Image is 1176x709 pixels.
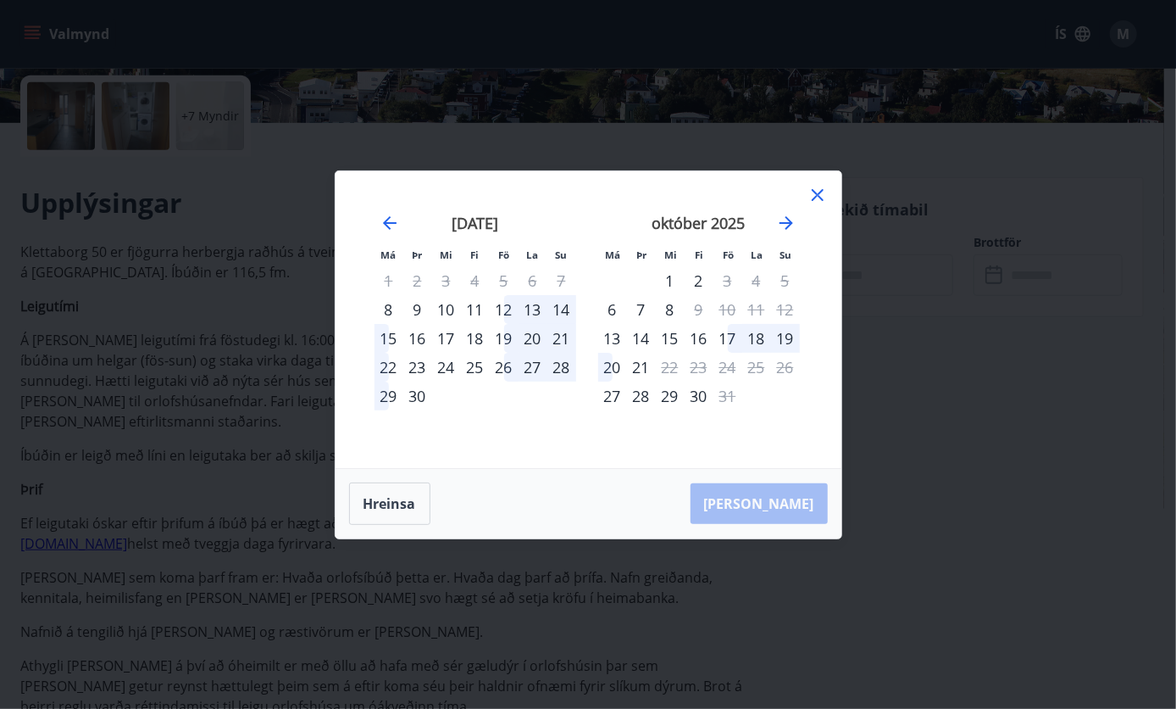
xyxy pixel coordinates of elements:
[627,295,656,324] td: Choose þriðjudagur, 7. október 2025 as your check-in date. It’s available.
[627,382,656,410] td: Choose þriðjudagur, 28. október 2025 as your check-in date. It’s available.
[685,266,713,295] td: Choose fimmtudagur, 2. október 2025 as your check-in date. It’s available.
[547,295,576,324] div: 14
[461,353,490,382] td: Choose fimmtudagur, 25. september 2025 as your check-in date. It’s available.
[490,266,519,295] td: Not available. föstudagur, 5. september 2025
[742,324,771,353] td: Choose laugardagur, 18. október 2025 as your check-in date. It’s available.
[403,382,432,410] div: 30
[637,248,647,261] small: Þr
[432,353,461,382] td: Choose miðvikudagur, 24. september 2025 as your check-in date. It’s available.
[723,248,734,261] small: Fö
[374,295,403,324] div: Aðeins innritun í boði
[403,295,432,324] td: Choose þriðjudagur, 9. september 2025 as your check-in date. It’s available.
[519,266,547,295] td: Not available. laugardagur, 6. september 2025
[656,324,685,353] td: Choose miðvikudagur, 15. október 2025 as your check-in date. It’s available.
[664,248,677,261] small: Mi
[547,353,576,382] td: Choose sunnudagur, 28. september 2025 as your check-in date. It’s available.
[598,324,627,353] div: Aðeins innritun í boði
[374,353,403,382] td: Choose mánudagur, 22. september 2025 as your check-in date. It’s available.
[403,382,432,410] td: Choose þriðjudagur, 30. september 2025 as your check-in date. It’s available.
[403,266,432,295] td: Not available. þriðjudagur, 2. september 2025
[461,295,490,324] td: Choose fimmtudagur, 11. september 2025 as your check-in date. It’s available.
[403,324,432,353] td: Choose þriðjudagur, 16. september 2025 as your check-in date. It’s available.
[713,266,742,295] td: Not available. föstudagur, 3. október 2025
[776,213,796,233] div: Move forward to switch to the next month.
[685,295,713,324] td: Not available. fimmtudagur, 9. október 2025
[547,324,576,353] div: 21
[374,324,403,353] td: Choose mánudagur, 15. september 2025 as your check-in date. It’s available.
[656,266,685,295] div: 1
[780,248,792,261] small: Su
[490,295,519,324] div: 12
[374,382,403,410] td: Choose mánudagur, 29. september 2025 as your check-in date. It’s available.
[381,248,397,261] small: Má
[440,248,452,261] small: Mi
[598,382,627,410] div: Aðeins innritun í boði
[374,353,403,382] div: 22
[752,248,763,261] small: La
[432,353,461,382] div: 24
[403,353,432,382] div: 23
[490,353,519,382] div: 26
[432,295,461,324] td: Choose miðvikudagur, 10. september 2025 as your check-in date. It’s available.
[349,483,430,525] button: Hreinsa
[598,353,627,382] td: Choose mánudagur, 20. október 2025 as your check-in date. It’s available.
[519,295,547,324] td: Choose laugardagur, 13. september 2025 as your check-in date. It’s available.
[547,266,576,295] td: Not available. sunnudagur, 7. september 2025
[685,382,713,410] td: Choose fimmtudagur, 30. október 2025 as your check-in date. It’s available.
[656,353,685,382] div: Aðeins útritun í boði
[771,324,800,353] td: Choose sunnudagur, 19. október 2025 as your check-in date. It’s available.
[713,324,742,353] td: Choose föstudagur, 17. október 2025 as your check-in date. It’s available.
[598,295,627,324] td: Choose mánudagur, 6. október 2025 as your check-in date. It’s available.
[742,353,771,382] td: Not available. laugardagur, 25. október 2025
[356,192,821,448] div: Calendar
[771,353,800,382] td: Not available. sunnudagur, 26. október 2025
[374,382,403,410] div: 29
[490,324,519,353] div: 19
[627,324,656,353] div: 14
[685,324,713,353] td: Choose fimmtudagur, 16. október 2025 as your check-in date. It’s available.
[685,266,713,295] div: 2
[713,382,742,410] td: Not available. föstudagur, 31. október 2025
[713,353,742,382] td: Not available. föstudagur, 24. október 2025
[656,324,685,353] div: 15
[656,266,685,295] td: Choose miðvikudagur, 1. október 2025 as your check-in date. It’s available.
[627,353,656,382] td: Choose þriðjudagur, 21. október 2025 as your check-in date. It’s available.
[656,295,685,324] div: 8
[403,324,432,353] div: 16
[656,353,685,382] td: Not available. miðvikudagur, 22. október 2025
[413,248,423,261] small: Þr
[598,324,627,353] td: Choose mánudagur, 13. október 2025 as your check-in date. It’s available.
[432,266,461,295] td: Not available. miðvikudagur, 3. september 2025
[432,324,461,353] div: 17
[547,353,576,382] div: 28
[547,324,576,353] td: Choose sunnudagur, 21. september 2025 as your check-in date. It’s available.
[606,248,621,261] small: Má
[461,266,490,295] td: Not available. fimmtudagur, 4. september 2025
[519,324,547,353] td: Choose laugardagur, 20. september 2025 as your check-in date. It’s available.
[527,248,539,261] small: La
[374,295,403,324] td: Choose mánudagur, 8. september 2025 as your check-in date. It’s available.
[556,248,568,261] small: Su
[519,353,547,382] div: 27
[432,295,461,324] div: 10
[627,324,656,353] td: Choose þriðjudagur, 14. október 2025 as your check-in date. It’s available.
[498,248,509,261] small: Fö
[519,295,547,324] div: 13
[598,353,627,382] div: 20
[380,213,400,233] div: Move backward to switch to the previous month.
[696,248,704,261] small: Fi
[656,382,685,410] div: 29
[742,324,771,353] div: 18
[490,324,519,353] td: Choose föstudagur, 19. september 2025 as your check-in date. It’s available.
[547,295,576,324] td: Choose sunnudagur, 14. september 2025 as your check-in date. It’s available.
[452,213,498,233] strong: [DATE]
[713,295,742,324] td: Not available. föstudagur, 10. október 2025
[519,324,547,353] div: 20
[685,324,713,353] div: 16
[771,266,800,295] td: Not available. sunnudagur, 5. október 2025
[627,382,656,410] div: 28
[374,266,403,295] td: Not available. mánudagur, 1. september 2025
[627,353,656,382] div: 21
[598,295,627,324] div: Aðeins innritun í boði
[461,324,490,353] div: 18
